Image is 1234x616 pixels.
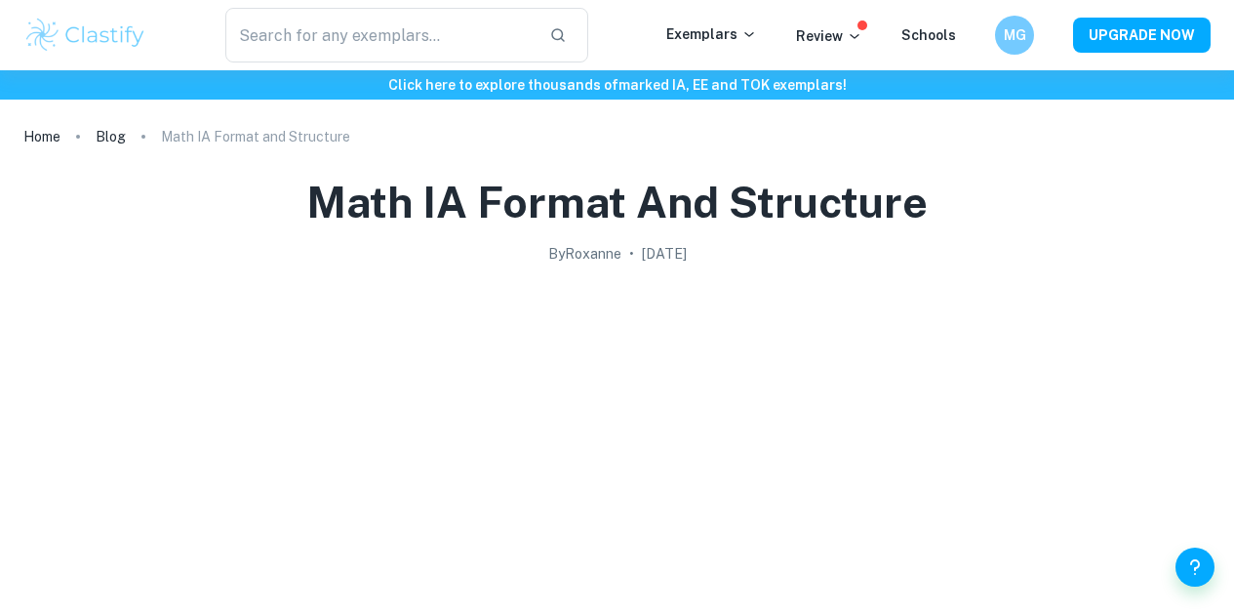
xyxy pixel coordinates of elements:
[642,243,687,265] h2: [DATE]
[161,126,350,147] p: Math IA Format and Structure
[995,16,1034,55] button: MG
[548,243,621,265] h2: By Roxanne
[23,123,60,150] a: Home
[225,8,534,62] input: Search for any exemplars...
[1175,548,1214,587] button: Help and Feedback
[4,74,1230,96] h6: Click here to explore thousands of marked IA, EE and TOK exemplars !
[96,123,126,150] a: Blog
[901,27,956,43] a: Schools
[306,174,928,231] h1: Math IA Format and Structure
[796,25,862,47] p: Review
[23,16,147,55] img: Clastify logo
[1073,18,1211,53] button: UPGRADE NOW
[1004,24,1026,46] h6: MG
[666,23,757,45] p: Exemplars
[629,243,634,265] p: •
